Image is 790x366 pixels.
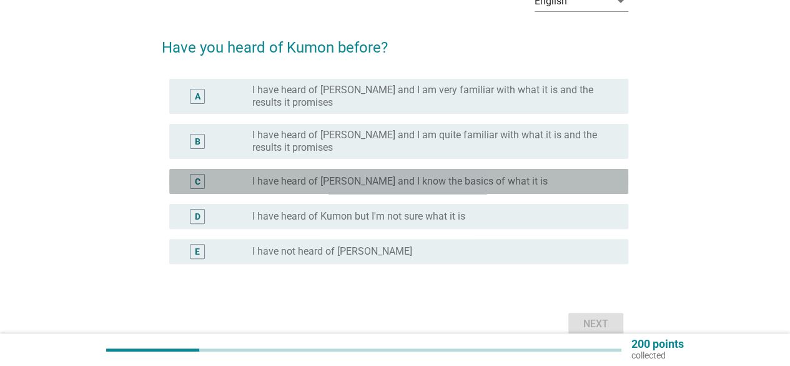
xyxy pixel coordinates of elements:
p: collected [631,350,684,361]
label: I have heard of [PERSON_NAME] and I know the basics of what it is [252,175,548,188]
label: I have heard of Kumon but I'm not sure what it is [252,210,465,223]
div: D [195,210,200,223]
div: E [195,245,200,258]
label: I have heard of [PERSON_NAME] and I am quite familiar with what it is and the results it promises [252,129,608,154]
div: A [195,90,200,103]
label: I have heard of [PERSON_NAME] and I am very familiar with what it is and the results it promises [252,84,608,109]
label: I have not heard of [PERSON_NAME] [252,245,412,258]
p: 200 points [631,338,684,350]
div: B [195,135,200,148]
h2: Have you heard of Kumon before? [162,24,628,59]
div: C [195,175,200,188]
